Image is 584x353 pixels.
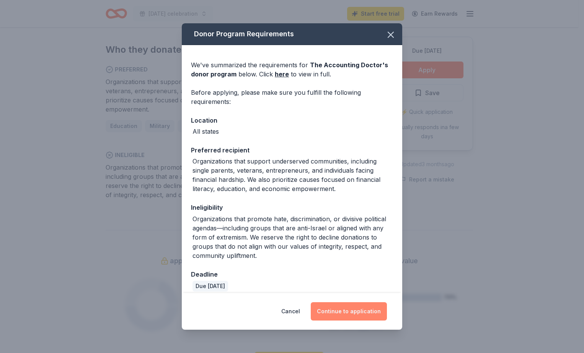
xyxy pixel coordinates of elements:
div: All states [192,127,219,136]
div: Ineligibility [191,202,393,212]
div: Organizations that promote hate, discrimination, or divisive political agendas—including groups t... [192,214,393,260]
div: Due [DATE] [192,281,228,291]
button: Cancel [281,302,300,321]
div: Preferred recipient [191,145,393,155]
button: Continue to application [311,302,387,321]
div: Deadline [191,269,393,279]
div: Before applying, please make sure you fulfill the following requirements: [191,88,393,106]
div: Organizations that support underserved communities, including single parents, veterans, entrepren... [192,157,393,193]
a: here [275,70,289,79]
div: Donor Program Requirements [182,23,402,45]
div: Location [191,115,393,125]
div: We've summarized the requirements for below. Click to view in full. [191,60,393,79]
